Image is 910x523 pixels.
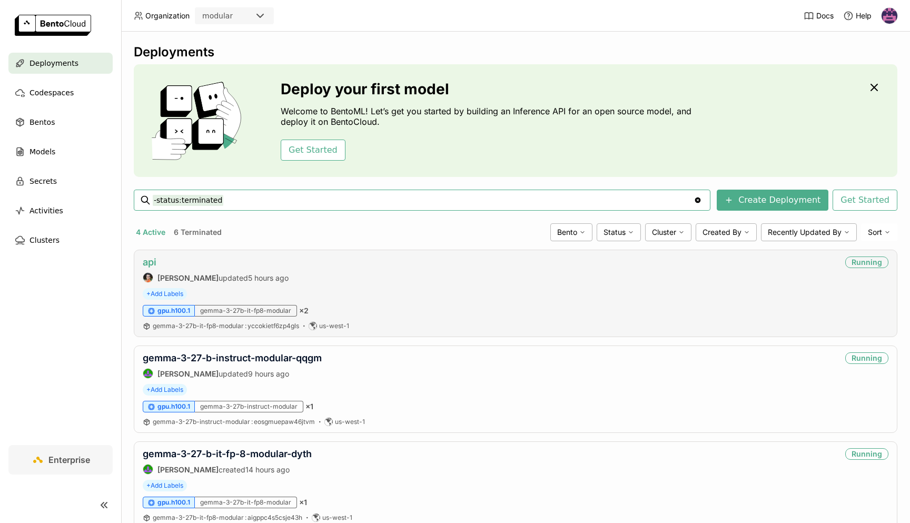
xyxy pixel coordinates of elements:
div: updated [143,368,322,379]
span: Created By [703,228,741,237]
span: 14 hours ago [245,465,290,474]
span: Clusters [29,234,60,246]
div: Cluster [645,223,691,241]
span: gemma-3-27b-instruct-modular eosgmuepaw46jtvm [153,418,315,426]
div: gemma-3-27b-it-fp8-modular [195,497,297,508]
a: gemma-3-27b-instruct-modular:eosgmuepaw46jtvm [153,418,315,426]
button: 4 Active [134,225,167,239]
img: Sean Sheng [143,273,153,282]
span: : [245,322,246,330]
button: 6 Terminated [172,225,224,239]
span: Sort [868,228,882,237]
span: × 2 [299,306,309,315]
a: Docs [804,11,834,21]
a: Codespaces [8,82,113,103]
div: Running [845,256,888,268]
span: Deployments [29,57,78,70]
span: Docs [816,11,834,21]
div: modular [202,11,233,21]
a: Bentos [8,112,113,133]
span: 9 hours ago [248,369,289,378]
div: Running [845,352,888,364]
span: Status [604,228,626,237]
span: Models [29,145,55,158]
span: × 1 [305,402,313,411]
a: Clusters [8,230,113,251]
span: Organization [145,11,190,21]
span: 5 hours ago [248,273,289,282]
span: gemma-3-27b-it-fp8-modular aigppc4s5csje43h [153,514,302,521]
span: : [251,418,253,426]
span: gpu.h100.1 [157,307,190,315]
span: Help [856,11,872,21]
img: Shenyang Zhao [143,465,153,474]
div: Bento [550,223,592,241]
span: gpu.h100.1 [157,498,190,507]
svg: Clear value [694,196,702,204]
span: Secrets [29,175,57,188]
div: Recently Updated By [761,223,857,241]
span: gemma-3-27b-it-fp8-modular yccokietf6zp4gls [153,322,299,330]
span: +Add Labels [143,384,187,396]
div: gemma-3-27b-instruct-modular [195,401,303,412]
h3: Deploy your first model [281,81,697,97]
span: +Add Labels [143,480,187,491]
a: gemma-3-27-b-instruct-modular-qqgm [143,352,322,363]
input: Selected modular. [234,11,235,22]
span: Bento [557,228,577,237]
a: gemma-3-27b-it-fp8-modular:yccokietf6zp4gls [153,322,299,330]
a: api [143,256,156,268]
span: us-west-1 [322,514,352,522]
button: Create Deployment [717,190,828,211]
div: Deployments [134,44,897,60]
strong: [PERSON_NAME] [157,273,219,282]
a: Enterprise [8,445,113,475]
span: × 1 [299,498,307,507]
img: logo [15,15,91,36]
button: Get Started [281,140,345,161]
span: Activities [29,204,63,217]
div: Help [843,11,872,21]
div: updated [143,272,289,283]
a: Activities [8,200,113,221]
span: Enterprise [48,455,90,465]
span: Cluster [652,228,676,237]
span: us-west-1 [319,322,349,330]
span: : [245,514,246,521]
div: Running [845,448,888,460]
a: Secrets [8,171,113,192]
div: Status [597,223,641,241]
strong: [PERSON_NAME] [157,369,219,378]
span: +Add Labels [143,288,187,300]
a: Deployments [8,53,113,74]
strong: [PERSON_NAME] [157,465,219,474]
div: created [143,464,312,475]
div: gemma-3-27b-it-fp8-modular [195,305,297,317]
span: Recently Updated By [768,228,842,237]
img: Shenyang Zhao [143,369,153,378]
a: gemma-3-27b-it-fp8-modular:aigppc4s5csje43h [153,514,302,522]
div: Created By [696,223,757,241]
a: gemma-3-27-b-it-fp-8-modular-dyth [143,448,312,459]
img: cover onboarding [142,81,255,160]
a: Models [8,141,113,162]
span: Codespaces [29,86,74,99]
img: Goldie Gadde [882,8,897,24]
p: Welcome to BentoML! Let’s get you started by building an Inference API for an open source model, ... [281,106,697,127]
span: Bentos [29,116,55,129]
input: Search [153,192,694,209]
button: Get Started [833,190,897,211]
span: gpu.h100.1 [157,402,190,411]
span: us-west-1 [335,418,365,426]
div: Sort [861,223,897,241]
